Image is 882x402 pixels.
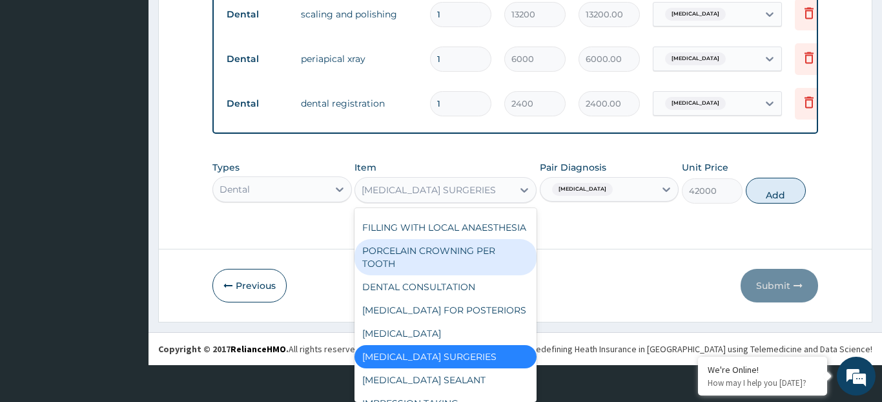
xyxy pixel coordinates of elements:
[682,161,728,174] label: Unit Price
[75,120,178,250] span: We're online!
[220,92,294,116] td: Dental
[354,161,376,174] label: Item
[665,52,726,65] span: [MEDICAL_DATA]
[362,184,496,196] div: [MEDICAL_DATA] SURGERIES
[212,162,240,173] label: Types
[665,8,726,21] span: [MEDICAL_DATA]
[220,3,294,26] td: Dental
[354,322,537,345] div: [MEDICAL_DATA]
[531,343,872,355] div: Redefining Heath Insurance in [GEOGRAPHIC_DATA] using Telemedicine and Data Science!
[708,377,817,388] p: How may I help you today?
[220,47,294,71] td: Dental
[212,6,243,37] div: Minimize live chat window
[354,299,537,322] div: [MEDICAL_DATA] FOR POSTERIORS
[220,183,250,196] div: Dental
[540,161,606,174] label: Pair Diagnosis
[746,178,806,204] button: Add
[24,65,52,97] img: d_794563401_company_1708531726252_794563401
[552,183,613,196] span: [MEDICAL_DATA]
[354,368,537,392] div: [MEDICAL_DATA] SEALANT
[158,343,289,355] strong: Copyright © 2017 .
[212,269,287,302] button: Previous
[354,345,537,368] div: [MEDICAL_DATA] SURGERIES
[665,97,726,110] span: [MEDICAL_DATA]
[708,364,817,376] div: We're Online!
[294,1,424,27] td: scaling and polishing
[354,275,537,299] div: DENTAL CONSULTATION
[294,90,424,116] td: dental registration
[149,332,882,365] footer: All rights reserved.
[67,72,217,89] div: Chat with us now
[741,269,818,302] button: Submit
[354,239,537,275] div: PORCELAIN CROWNING PER TOOTH
[231,343,286,355] a: RelianceHMO
[294,46,424,72] td: periapical xray
[6,266,246,312] textarea: Type your message and hit 'Enter'
[354,216,537,239] div: FILLING WITH LOCAL ANAESTHESIA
